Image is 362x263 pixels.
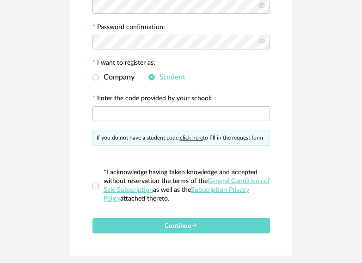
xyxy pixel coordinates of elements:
label: Password confirmation: [92,24,165,32]
label: I want to register as: [92,60,155,68]
span: *I acknowledge having taken knowledge and accepted without reservation the terms of the as well a... [104,169,270,202]
label: Enter the code provided by your school: [92,95,212,104]
button: Continue [92,218,270,233]
div: If you do not have a student code, to fill in the request form [92,130,270,146]
span: Student [155,73,185,81]
a: click here [180,135,203,141]
span: Company [99,73,135,81]
a: General Conditions of Sale Subscription [104,178,270,193]
span: Continue [165,223,197,229]
a: Subscription Privacy Policy [104,187,249,202]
